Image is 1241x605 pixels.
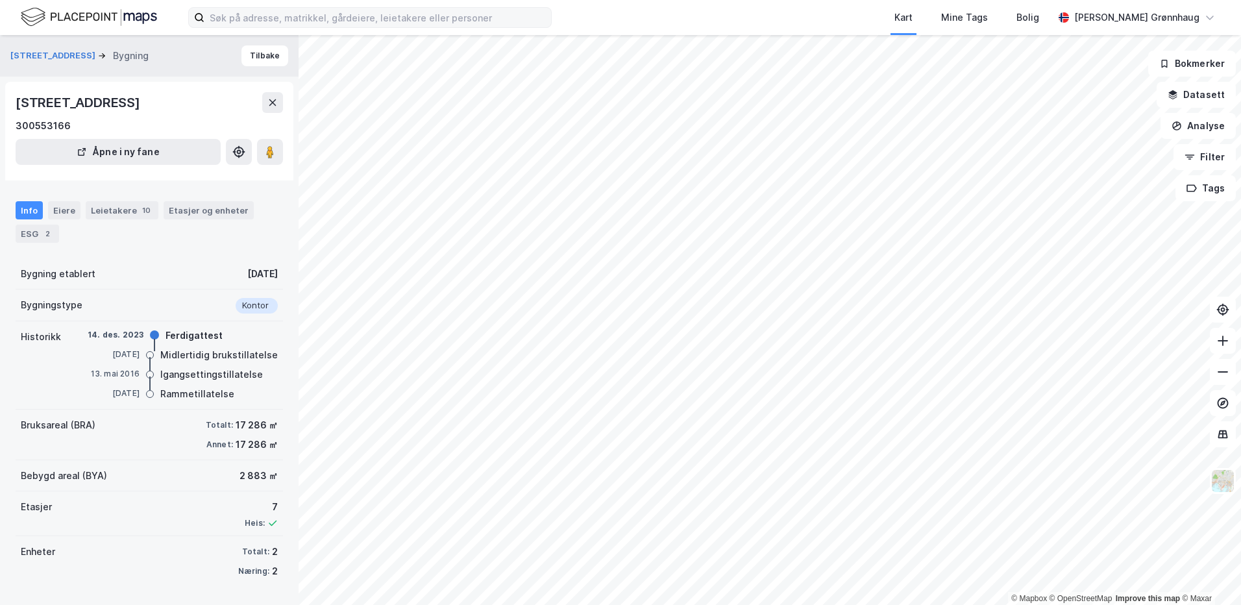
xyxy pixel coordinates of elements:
div: Totalt: [206,420,233,430]
img: logo.f888ab2527a4732fd821a326f86c7f29.svg [21,6,157,29]
div: 300553166 [16,118,71,134]
div: 2 [41,227,54,240]
div: 2 [272,544,278,560]
div: Rammetillatelse [160,386,234,402]
div: Igangsettingstillatelse [160,367,263,382]
a: OpenStreetMap [1050,594,1112,603]
div: [DATE] [247,266,278,282]
button: Tilbake [241,45,288,66]
div: Bolig [1016,10,1039,25]
div: 17 286 ㎡ [236,437,278,452]
div: 10 [140,204,153,217]
div: Ferdigattest [166,328,223,343]
div: Eiere [48,201,80,219]
div: Info [16,201,43,219]
div: 2 [272,563,278,579]
div: [DATE] [88,349,140,360]
div: [DATE] [88,388,140,399]
div: 13. mai 2016 [88,368,140,380]
div: [PERSON_NAME] Grønnhaug [1074,10,1199,25]
div: Heis: [245,518,265,528]
div: [STREET_ADDRESS] [16,92,143,113]
div: Annet: [206,439,233,450]
div: Mine Tags [941,10,988,25]
button: Bokmerker [1148,51,1236,77]
input: Søk på adresse, matrikkel, gårdeiere, leietakere eller personer [204,8,551,27]
div: 7 [245,499,278,515]
iframe: Chat Widget [1176,543,1241,605]
div: Midlertidig brukstillatelse [160,347,278,363]
img: Z [1210,469,1235,493]
div: Bygningstype [21,297,82,313]
div: ESG [16,225,59,243]
div: Kontrollprogram for chat [1176,543,1241,605]
div: Bygning [113,48,149,64]
a: Improve this map [1116,594,1180,603]
div: 2 883 ㎡ [240,468,278,484]
div: Leietakere [86,201,158,219]
div: 17 286 ㎡ [236,417,278,433]
a: Mapbox [1011,594,1047,603]
button: Analyse [1161,113,1236,139]
button: Tags [1175,175,1236,201]
div: Bruksareal (BRA) [21,417,95,433]
div: Etasjer og enheter [169,204,249,216]
div: Enheter [21,544,55,560]
button: Filter [1173,144,1236,170]
div: Totalt: [242,547,269,557]
div: Historikk [21,329,61,345]
div: Bygning etablert [21,266,95,282]
div: 14. des. 2023 [88,329,144,341]
div: Næring: [238,566,269,576]
div: Bebygd areal (BYA) [21,468,107,484]
button: [STREET_ADDRESS] [10,49,98,62]
button: Åpne i ny fane [16,139,221,165]
button: Datasett [1157,82,1236,108]
div: Kart [894,10,913,25]
div: Etasjer [21,499,52,515]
